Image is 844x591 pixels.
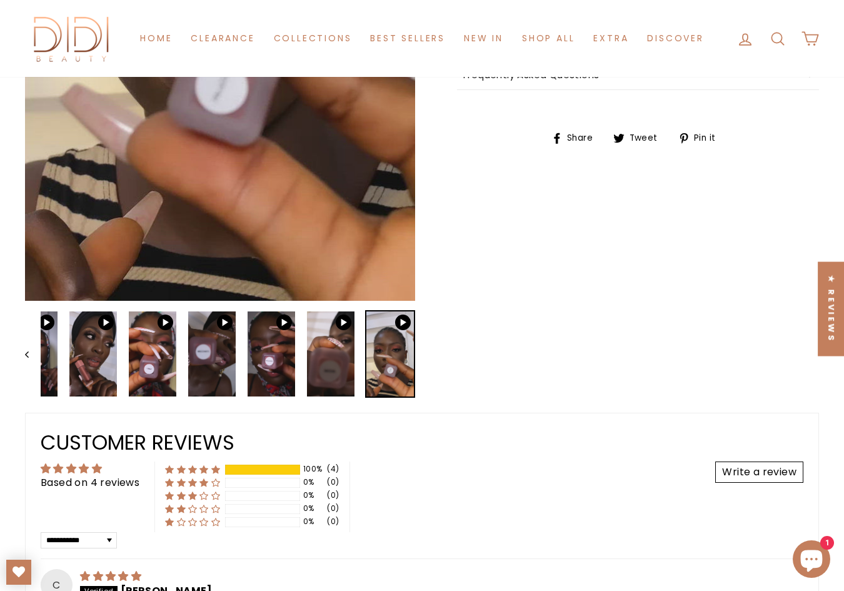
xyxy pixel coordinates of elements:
[248,311,295,396] img: All Nood Here Lip Gloss With Hyaluronic Acid
[184,14,206,36] img: applepay_color.svg
[239,14,261,36] img: paypal_2_color.svg
[628,131,667,145] span: Tweet
[188,311,236,396] img: All Nood Here Lip Gloss With Hyaluronic Acid
[366,311,414,396] img: All Nood Here Lip Gloss With Hyaluronic Acid
[327,464,339,475] div: (4)
[789,540,834,581] inbox-online-store-chat: Shopify online store chat
[638,27,713,50] a: Discover
[80,569,141,583] span: 5 star review
[129,14,151,36] img: visa_1_color.svg
[181,27,264,50] a: Clearance
[165,464,220,475] div: 100% (4) reviews with 5 star rating
[6,560,31,585] a: My Wishlist
[25,310,41,397] button: Previous
[307,311,354,396] img: All Nood Here Lip Gloss With Hyaluronic Acid
[211,14,233,36] img: shoppay_color.svg
[455,27,513,50] a: New in
[513,27,584,50] a: Shop All
[264,27,361,50] a: Collections
[156,14,178,36] img: americanexpress_1_color.svg
[131,27,713,50] ul: Primary
[131,27,181,50] a: Home
[69,311,117,396] img: All Nood Here Lip Gloss With Hyaluronic Acid
[692,131,725,145] span: Pin it
[818,261,844,356] div: Click to open Judge.me floating reviews tab
[41,428,803,457] h2: Customer Reviews
[715,462,803,483] a: Write a review
[565,131,602,145] span: Share
[25,13,119,64] img: Didi Beauty Co.
[584,27,638,50] a: Extra
[41,475,139,490] a: Based on 4 reviews
[129,311,176,396] img: All Nood Here Lip Gloss With Hyaluronic Acid
[303,464,323,475] div: 100%
[361,27,455,50] a: Best Sellers
[101,14,123,36] img: mastercard_color.svg
[41,462,139,476] div: Average rating is 5.00 stars
[41,532,117,548] select: Sort dropdown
